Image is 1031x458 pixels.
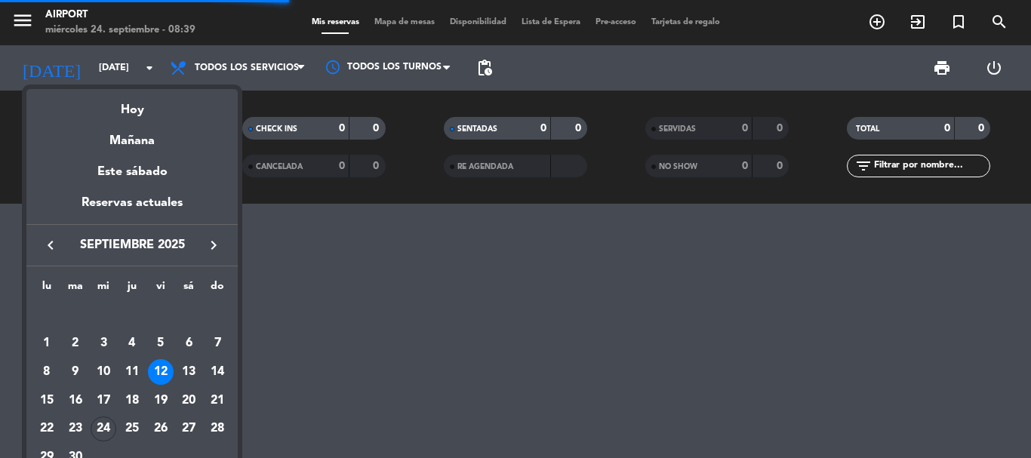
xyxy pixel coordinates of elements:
div: 23 [63,417,88,442]
td: 9 de septiembre de 2025 [61,358,90,386]
div: Reservas actuales [26,193,238,224]
th: viernes [146,278,175,301]
div: Mañana [26,120,238,151]
th: jueves [118,278,146,301]
div: 26 [148,417,174,442]
i: keyboard_arrow_right [205,236,223,254]
div: 22 [34,417,60,442]
div: 20 [176,388,202,413]
button: keyboard_arrow_right [200,235,227,255]
td: 22 de septiembre de 2025 [32,415,61,444]
div: 3 [91,330,116,356]
span: septiembre 2025 [64,235,200,255]
td: 4 de septiembre de 2025 [118,330,146,358]
th: domingo [203,278,232,301]
div: Hoy [26,89,238,120]
div: 8 [34,359,60,385]
div: 16 [63,388,88,413]
td: 5 de septiembre de 2025 [146,330,175,358]
div: 17 [91,388,116,413]
div: 19 [148,388,174,413]
th: lunes [32,278,61,301]
td: 20 de septiembre de 2025 [175,386,204,415]
td: 2 de septiembre de 2025 [61,330,90,358]
div: Este sábado [26,151,238,193]
div: 13 [176,359,202,385]
div: 27 [176,417,202,442]
td: SEP. [32,301,232,330]
td: 1 de septiembre de 2025 [32,330,61,358]
td: 16 de septiembre de 2025 [61,386,90,415]
th: martes [61,278,90,301]
i: keyboard_arrow_left [42,236,60,254]
td: 6 de septiembre de 2025 [175,330,204,358]
td: 13 de septiembre de 2025 [175,358,204,386]
td: 3 de septiembre de 2025 [89,330,118,358]
div: 5 [148,330,174,356]
div: 25 [119,417,145,442]
div: 14 [205,359,230,385]
td: 21 de septiembre de 2025 [203,386,232,415]
div: 2 [63,330,88,356]
th: miércoles [89,278,118,301]
td: 7 de septiembre de 2025 [203,330,232,358]
td: 25 de septiembre de 2025 [118,415,146,444]
td: 8 de septiembre de 2025 [32,358,61,386]
div: 12 [148,359,174,385]
td: 12 de septiembre de 2025 [146,358,175,386]
td: 10 de septiembre de 2025 [89,358,118,386]
th: sábado [175,278,204,301]
div: 24 [91,417,116,442]
div: 1 [34,330,60,356]
div: 4 [119,330,145,356]
td: 15 de septiembre de 2025 [32,386,61,415]
td: 19 de septiembre de 2025 [146,386,175,415]
div: 7 [205,330,230,356]
div: 28 [205,417,230,442]
td: 27 de septiembre de 2025 [175,415,204,444]
td: 14 de septiembre de 2025 [203,358,232,386]
td: 24 de septiembre de 2025 [89,415,118,444]
td: 23 de septiembre de 2025 [61,415,90,444]
td: 28 de septiembre de 2025 [203,415,232,444]
td: 17 de septiembre de 2025 [89,386,118,415]
div: 6 [176,330,202,356]
div: 11 [119,359,145,385]
td: 18 de septiembre de 2025 [118,386,146,415]
div: 21 [205,388,230,413]
div: 18 [119,388,145,413]
div: 15 [34,388,60,413]
button: keyboard_arrow_left [37,235,64,255]
td: 11 de septiembre de 2025 [118,358,146,386]
div: 10 [91,359,116,385]
div: 9 [63,359,88,385]
td: 26 de septiembre de 2025 [146,415,175,444]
